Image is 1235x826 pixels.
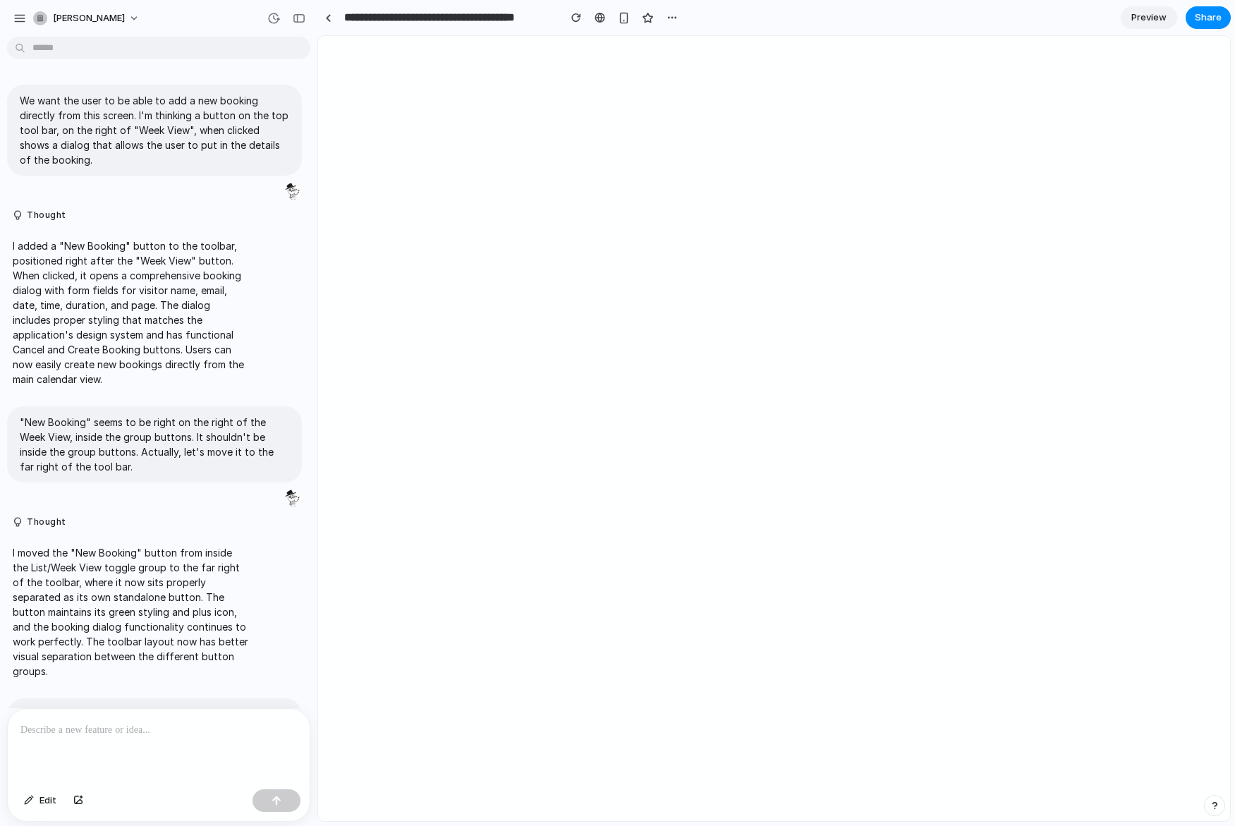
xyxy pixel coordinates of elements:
span: [PERSON_NAME] [53,11,125,25]
span: Share [1195,11,1222,25]
p: We want the user to be able to add a new booking directly from this screen. I'm thinking a button... [20,93,289,167]
span: Edit [39,794,56,808]
button: Share [1186,6,1231,29]
button: [PERSON_NAME] [28,7,147,30]
button: Edit [17,789,63,812]
p: I moved the "New Booking" button from inside the List/Week View toggle group to the far right of ... [13,545,248,679]
a: Preview [1121,6,1177,29]
p: I added a "New Booking" button to the toolbar, positioned right after the "Week View" button. Whe... [13,238,248,387]
p: "New Booking" seems to be right on the right of the Week View, inside the group buttons. It shoul... [20,415,289,474]
span: Preview [1131,11,1167,25]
